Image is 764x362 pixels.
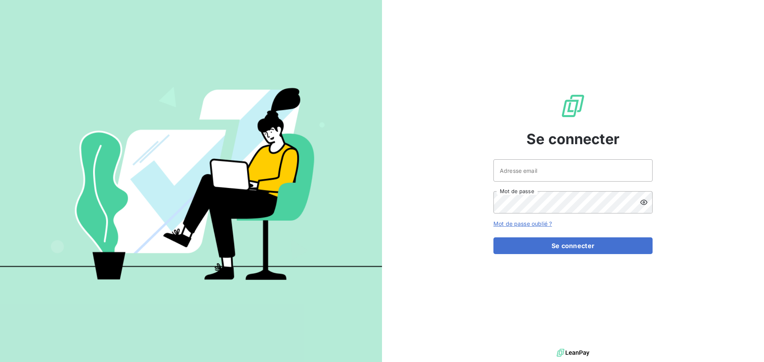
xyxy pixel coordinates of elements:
img: logo [557,347,589,359]
a: Mot de passe oublié ? [493,220,552,227]
button: Se connecter [493,237,653,254]
input: placeholder [493,159,653,182]
img: Logo LeanPay [560,93,586,119]
span: Se connecter [526,128,620,150]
